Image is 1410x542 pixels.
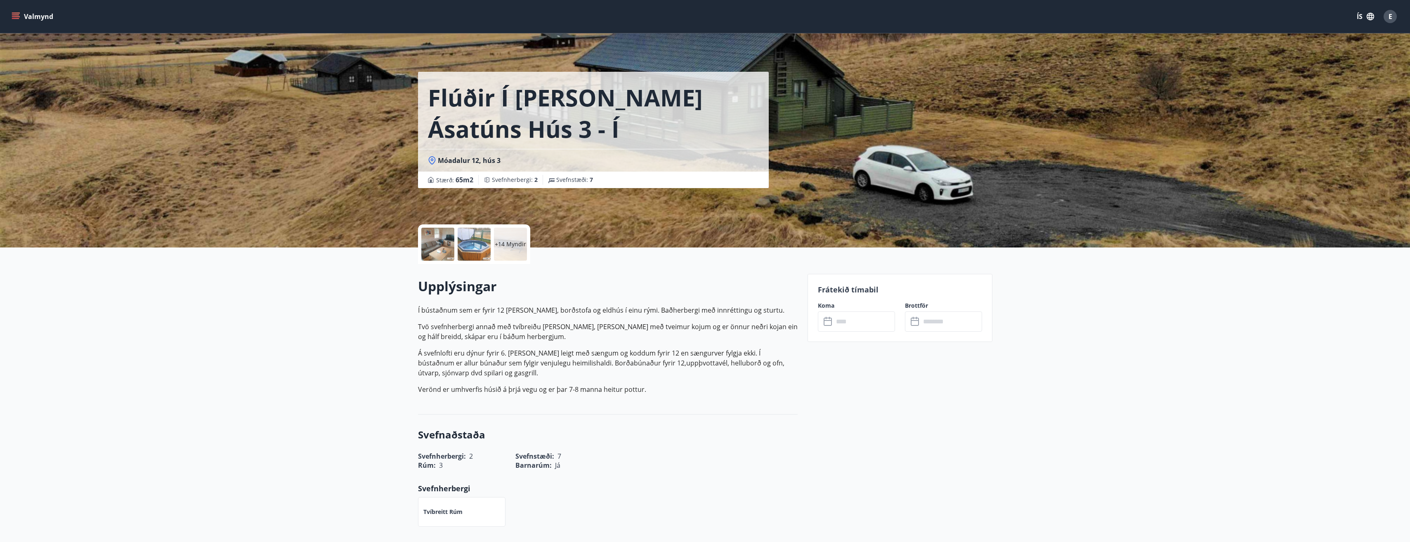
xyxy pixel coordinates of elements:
[418,428,798,442] h3: Svefnaðstaða
[10,9,57,24] button: menu
[556,176,593,184] span: Svefnstæði :
[418,461,436,470] span: Rúm :
[555,461,560,470] span: Já
[590,176,593,184] span: 7
[418,483,798,494] p: Svefnherbergi
[428,82,759,144] h1: Flúðir í [PERSON_NAME] Ásatúns hús 3 - í [GEOGRAPHIC_DATA]
[818,302,895,310] label: Koma
[905,302,982,310] label: Brottför
[1352,9,1379,24] button: ÍS
[492,176,538,184] span: Svefnherbergi :
[1380,7,1400,26] button: E
[438,156,501,165] span: Móadalur 12, hús 3
[418,322,798,342] p: Tvö svefnherbergi annað með tvíbreiðu [PERSON_NAME], [PERSON_NAME] með tveimur kojum og er önnur ...
[495,240,526,248] p: +14 Myndir
[456,175,473,184] span: 65 m2
[436,175,473,185] span: Stærð :
[423,508,463,516] p: Tvíbreitt rúm
[515,461,552,470] span: Barnarúm :
[439,461,443,470] span: 3
[1389,12,1392,21] span: E
[418,277,798,295] h2: Upplýsingar
[418,348,798,378] p: Á svefnlofti eru dýnur fyrir 6. [PERSON_NAME] leigt með sængum og koddum fyrir 12 en sængurver fy...
[534,176,538,184] span: 2
[418,384,798,394] p: Verönd er umhverfis húsið á þrjá vegu og er þar 7-8 manna heitur pottur.
[818,284,982,295] p: Frátekið tímabil
[418,305,798,315] p: Í bústaðnum sem er fyrir 12 [PERSON_NAME], borðstofa og eldhús í einu rými. Baðherbergi með innré...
